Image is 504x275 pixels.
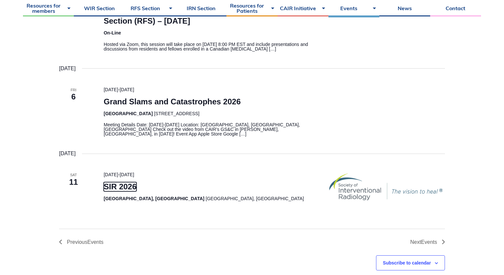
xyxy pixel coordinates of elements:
p: Meeting Details Date: [DATE]-[DATE] Location: [GEOGRAPHIC_DATA], [GEOGRAPHIC_DATA], [GEOGRAPHIC_D... [104,122,311,136]
span: [STREET_ADDRESS] [154,111,199,116]
span: Next [410,240,437,245]
span: [DATE] [104,172,118,177]
span: [DATE] [104,87,118,92]
span: Events [421,239,437,245]
span: [DATE] [120,172,134,177]
button: Subscribe to calendar [383,260,431,265]
time: - [104,87,134,92]
span: [DATE] [120,87,134,92]
span: [GEOGRAPHIC_DATA], [GEOGRAPHIC_DATA] [104,196,204,201]
time: - [104,172,134,177]
span: Events [87,239,103,245]
img: 5876a_sir_425x115_logobanner_withtagline [327,171,445,203]
span: Sat [59,172,88,178]
p: Hosted via Zoom, this session will take place on [DATE] 8:00 PM EST and include presentations and... [104,42,311,51]
span: [GEOGRAPHIC_DATA], [GEOGRAPHIC_DATA] [206,196,304,201]
span: 11 [59,177,88,188]
a: SIR 2026 [104,182,136,191]
span: On-Line [104,30,121,35]
span: 6 [59,91,88,102]
a: Grand Slams and Catastrophes 2026 [104,97,241,106]
span: Previous [67,240,103,245]
time: [DATE] [59,149,75,158]
span: Fri [59,87,88,93]
time: [DATE] [59,64,75,73]
a: Previous Events [59,240,103,245]
a: Next Events [410,240,445,245]
span: [GEOGRAPHIC_DATA] [104,111,153,116]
